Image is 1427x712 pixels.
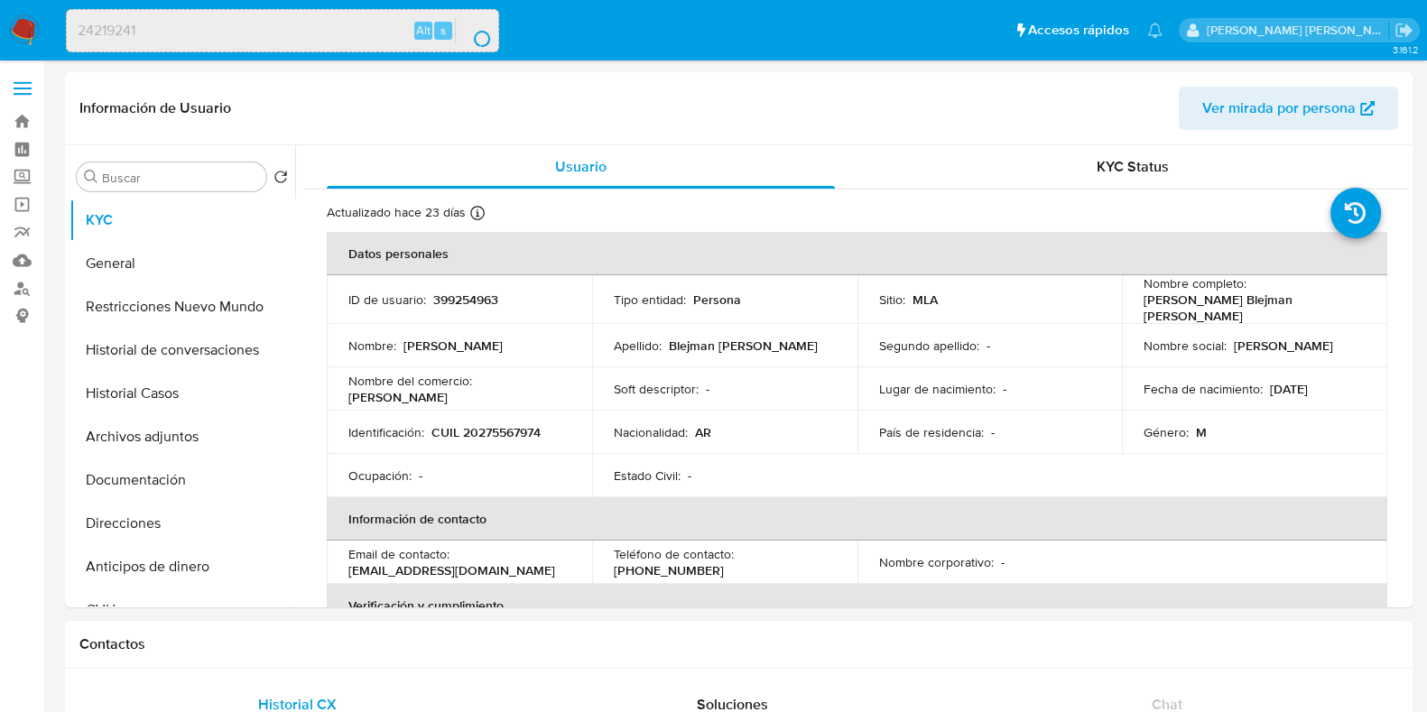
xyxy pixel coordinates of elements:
[913,291,938,308] p: MLA
[348,291,426,308] p: ID de usuario :
[695,424,711,440] p: AR
[987,338,990,354] p: -
[688,467,691,484] p: -
[1144,424,1189,440] p: Género :
[1147,23,1163,38] a: Notificaciones
[991,424,995,440] p: -
[706,381,709,397] p: -
[1202,87,1356,130] span: Ver mirada por persona
[614,338,662,354] p: Apellido :
[614,546,734,562] p: Teléfono de contacto :
[1003,381,1006,397] p: -
[327,497,1387,541] th: Información de contacto
[455,18,492,43] button: search-icon
[69,372,295,415] button: Historial Casos
[69,458,295,502] button: Documentación
[1234,338,1333,354] p: [PERSON_NAME]
[879,338,979,354] p: Segundo apellido :
[879,554,994,570] p: Nombre corporativo :
[69,545,295,588] button: Anticipos de dinero
[403,338,503,354] p: [PERSON_NAME]
[327,204,466,221] p: Actualizado hace 23 días
[1001,554,1005,570] p: -
[419,467,422,484] p: -
[1097,156,1169,177] span: KYC Status
[614,467,681,484] p: Estado Civil :
[555,156,607,177] span: Usuario
[1144,381,1263,397] p: Fecha de nacimiento :
[1144,275,1246,291] p: Nombre completo :
[79,99,231,117] h1: Información de Usuario
[84,170,98,184] button: Buscar
[1028,21,1129,40] span: Accesos rápidos
[416,22,431,39] span: Alt
[879,381,996,397] p: Lugar de nacimiento :
[79,635,1398,653] h1: Contactos
[102,170,259,186] input: Buscar
[614,562,724,578] p: [PHONE_NUMBER]
[273,170,288,190] button: Volver al orden por defecto
[431,424,541,440] p: CUIL 20275567974
[327,232,1387,275] th: Datos personales
[693,291,741,308] p: Persona
[348,467,412,484] p: Ocupación :
[67,19,498,42] input: Buscar usuario o caso...
[348,424,424,440] p: Identificación :
[669,338,818,354] p: Blejman [PERSON_NAME]
[348,373,472,389] p: Nombre del comercio :
[69,328,295,372] button: Historial de conversaciones
[1144,338,1227,354] p: Nombre social :
[1395,21,1413,40] a: Salir
[69,199,295,242] button: KYC
[348,562,555,578] p: [EMAIL_ADDRESS][DOMAIN_NAME]
[1179,87,1398,130] button: Ver mirada por persona
[879,291,905,308] p: Sitio :
[614,424,688,440] p: Nacionalidad :
[69,502,295,545] button: Direcciones
[348,338,396,354] p: Nombre :
[348,389,448,405] p: [PERSON_NAME]
[1196,424,1207,440] p: M
[69,285,295,328] button: Restricciones Nuevo Mundo
[69,242,295,285] button: General
[1144,291,1358,324] p: [PERSON_NAME] Blejman [PERSON_NAME]
[1270,381,1308,397] p: [DATE]
[69,588,295,632] button: CVU
[440,22,446,39] span: s
[348,546,449,562] p: Email de contacto :
[433,291,498,308] p: 399254963
[327,584,1387,627] th: Verificación y cumplimiento
[69,415,295,458] button: Archivos adjuntos
[1207,22,1389,39] p: noelia.huarte@mercadolibre.com
[879,424,984,440] p: País de residencia :
[614,381,699,397] p: Soft descriptor :
[614,291,686,308] p: Tipo entidad :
